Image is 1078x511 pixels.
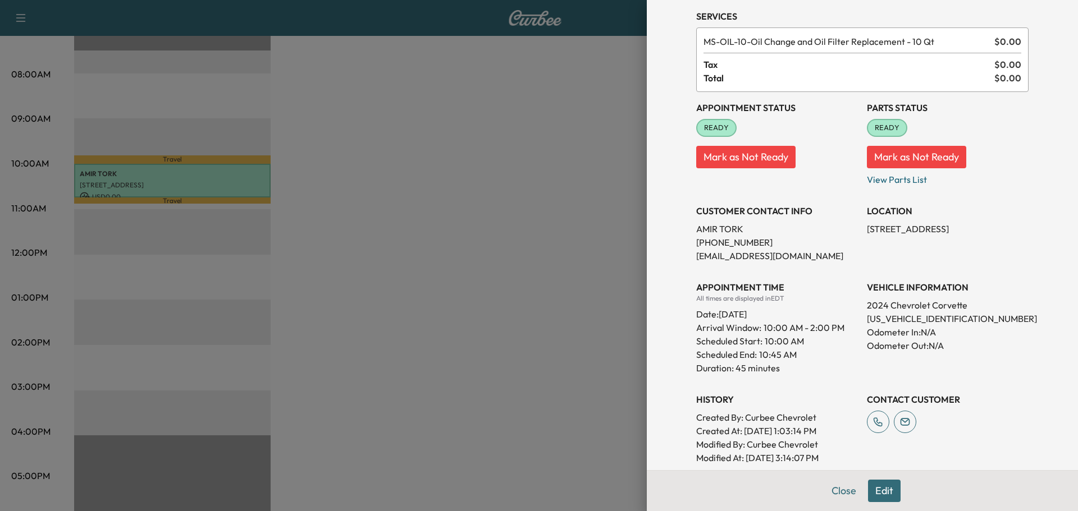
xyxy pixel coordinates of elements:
h3: Appointment Status [696,101,858,114]
span: READY [868,122,906,133]
p: Duration: 45 minutes [696,361,858,375]
h3: LOCATION [867,204,1029,218]
span: Tax [704,58,994,71]
h3: VEHICLE INFORMATION [867,280,1029,294]
p: Modified At : [DATE] 3:14:07 PM [696,451,858,464]
div: All times are displayed in EDT [696,294,858,303]
h3: History [696,393,858,406]
p: AMIR TORK [696,222,858,236]
span: Total [704,71,994,85]
div: Date: [DATE] [696,303,858,321]
p: 10:45 AM [759,348,797,361]
span: $ 0.00 [994,35,1021,48]
button: Edit [868,480,901,502]
p: Scheduled Start: [696,334,762,348]
span: READY [697,122,736,133]
p: [PHONE_NUMBER] [696,236,858,249]
button: Mark as Not Ready [867,146,966,168]
p: View Parts List [867,168,1029,186]
span: Oil Change and Oil Filter Replacement - 10 Qt [704,35,990,48]
p: Odometer In: N/A [867,325,1029,339]
h3: CONTACT CUSTOMER [867,393,1029,406]
span: 10:00 AM - 2:00 PM [764,321,844,334]
p: 10:00 AM [765,334,804,348]
p: [US_VEHICLE_IDENTIFICATION_NUMBER] [867,312,1029,325]
p: Odometer Out: N/A [867,339,1029,352]
p: Created At : [DATE] 1:03:14 PM [696,424,858,438]
span: $ 0.00 [994,58,1021,71]
p: Scheduled End: [696,348,757,361]
p: 2024 Chevrolet Corvette [867,298,1029,312]
h3: Parts Status [867,101,1029,114]
button: Close [824,480,864,502]
button: Mark as Not Ready [696,146,796,168]
p: [EMAIL_ADDRESS][DOMAIN_NAME] [696,249,858,263]
p: Created By : Curbee Chevrolet [696,411,858,424]
p: Modified By : Curbee Chevrolet [696,438,858,451]
h3: APPOINTMENT TIME [696,280,858,294]
span: $ 0.00 [994,71,1021,85]
p: [STREET_ADDRESS] [867,222,1029,236]
h3: Services [696,10,1029,23]
h3: CUSTOMER CONTACT INFO [696,204,858,218]
p: Arrival Window: [696,321,858,334]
